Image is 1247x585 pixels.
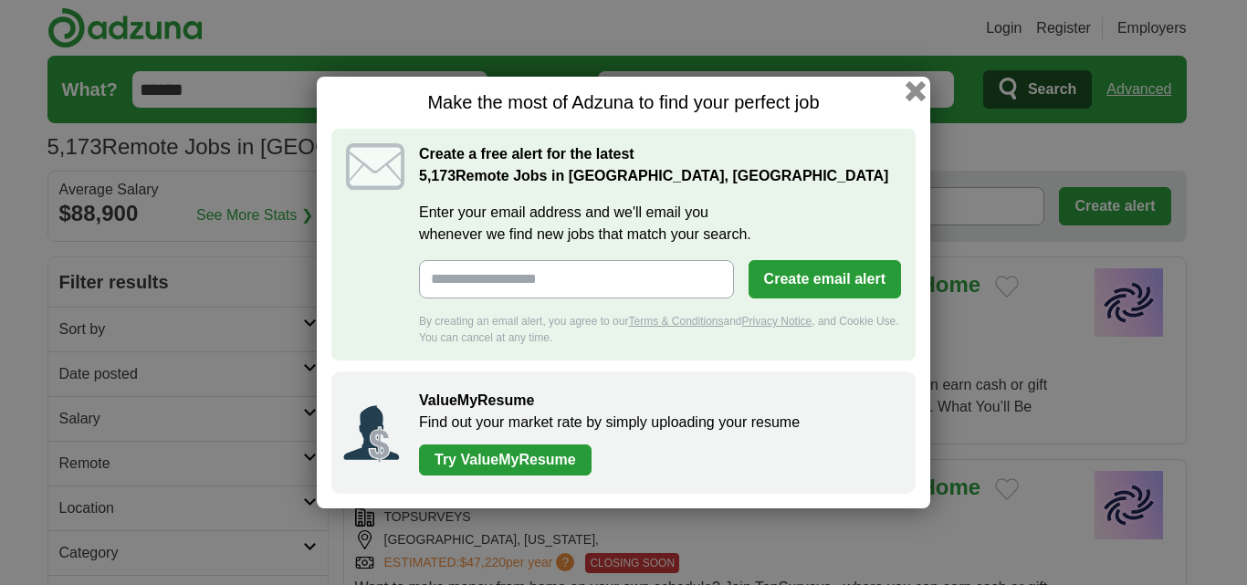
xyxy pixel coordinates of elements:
strong: Remote Jobs in [GEOGRAPHIC_DATA], [GEOGRAPHIC_DATA] [419,168,888,183]
span: 5,173 [419,165,456,187]
h2: ValueMyResume [419,390,897,412]
a: Privacy Notice [742,315,812,328]
button: Create email alert [749,260,901,298]
div: By creating an email alert, you agree to our and , and Cookie Use. You can cancel at any time. [419,313,901,346]
label: Enter your email address and we'll email you whenever we find new jobs that match your search. [419,202,901,245]
a: Try ValueMyResume [419,444,592,475]
h2: Create a free alert for the latest [419,143,901,187]
h1: Make the most of Adzuna to find your perfect job [331,91,916,114]
a: Terms & Conditions [628,315,723,328]
img: icon_email.svg [346,143,404,190]
p: Find out your market rate by simply uploading your resume [419,412,897,434]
